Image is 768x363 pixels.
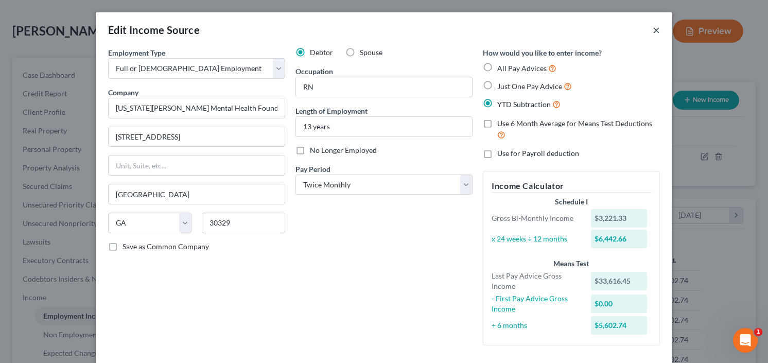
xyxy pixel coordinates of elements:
span: YTD Subtraction [497,100,551,109]
div: x 24 weeks ÷ 12 months [486,234,586,244]
label: How would you like to enter income? [483,47,602,58]
span: Company [108,88,138,97]
span: Save as Common Company [123,242,209,251]
span: 1 [754,328,762,336]
iframe: Intercom live chat [733,328,758,353]
span: Pay Period [295,165,330,174]
div: ÷ 6 months [486,320,586,331]
div: $33,616.45 [591,272,648,290]
input: Enter city... [109,184,285,204]
span: Just One Pay Advice [497,82,562,91]
input: Search company by name... [108,98,285,118]
span: Debtor [310,48,333,57]
div: Last Pay Advice Gross Income [486,271,586,291]
input: Unit, Suite, etc... [109,155,285,175]
span: No Longer Employed [310,146,377,154]
div: Edit Income Source [108,23,200,37]
label: Length of Employment [295,106,368,116]
input: -- [296,77,472,97]
button: × [653,24,660,36]
span: Use for Payroll deduction [497,149,579,158]
div: $0.00 [591,295,648,313]
div: Schedule I [492,197,651,207]
label: Occupation [295,66,333,77]
span: All Pay Advices [497,64,547,73]
span: Use 6 Month Average for Means Test Deductions [497,119,652,128]
div: Gross Bi-Monthly Income [486,213,586,223]
div: $5,602.74 [591,316,648,335]
span: Employment Type [108,48,165,57]
div: - First Pay Advice Gross Income [486,293,586,314]
div: Means Test [492,258,651,269]
input: Enter zip... [202,213,285,233]
h5: Income Calculator [492,180,651,193]
input: Enter address... [109,127,285,147]
span: Spouse [360,48,382,57]
div: $6,442.66 [591,230,648,248]
div: $3,221.33 [591,209,648,228]
input: ex: 2 years [296,117,472,136]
